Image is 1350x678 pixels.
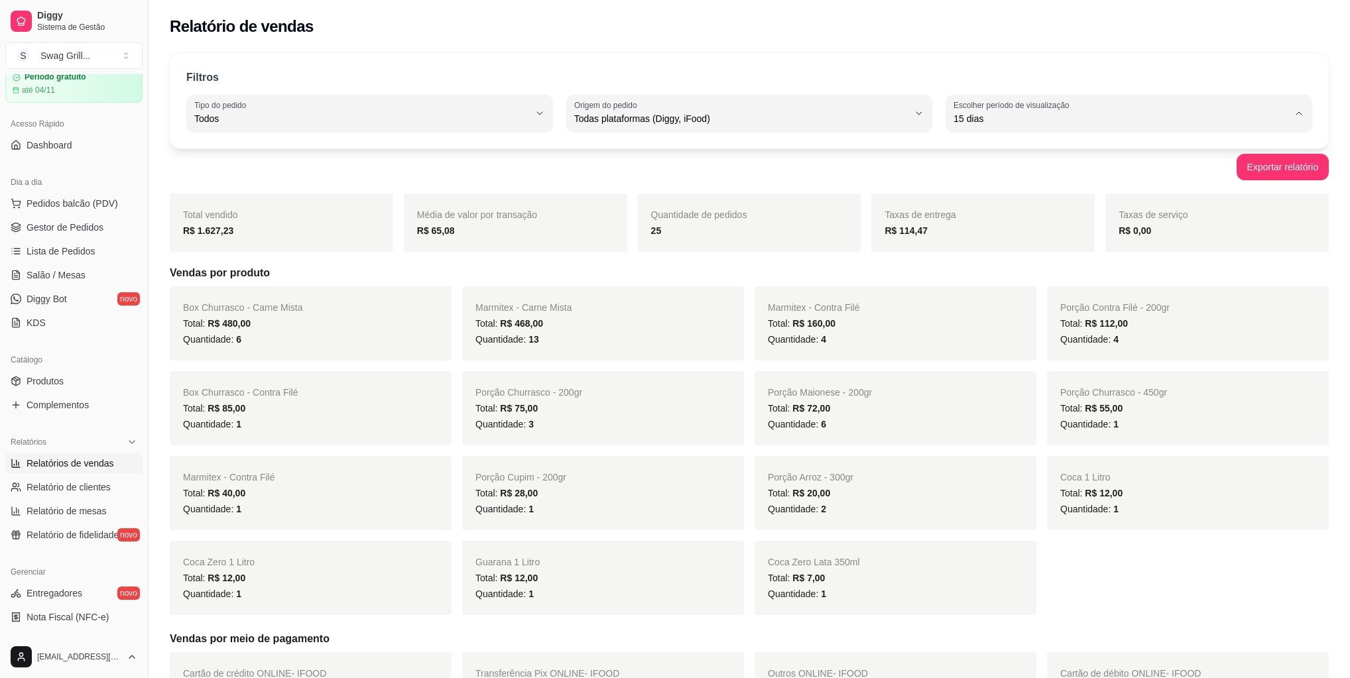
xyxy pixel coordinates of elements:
span: Salão / Mesas [27,268,86,282]
span: Sistema de Gestão [37,22,137,32]
span: Quantidade: [183,589,241,599]
span: R$ 75,00 [500,403,538,414]
span: Box Churrasco - Contra Filé [183,387,298,398]
span: 4 [821,334,826,345]
article: até 04/11 [22,85,55,95]
span: Relatório de clientes [27,480,111,494]
article: Período gratuito [25,72,86,82]
span: Total: [768,403,830,414]
span: Porção Maionese - 200gr [768,387,872,398]
span: 1 [1113,419,1119,429]
span: 6 [236,334,241,345]
span: Todas plataformas (Diggy, iFood) [574,112,909,125]
div: Acesso Rápido [5,113,143,135]
strong: 25 [651,225,662,236]
span: Coca Zero 1 Litro [183,557,255,567]
span: Média de valor por transação [417,209,537,220]
span: R$ 12,00 [1085,488,1123,498]
span: Total: [475,488,538,498]
strong: R$ 114,47 [885,225,928,236]
span: Quantidade: [1060,504,1119,514]
span: Dashboard [27,139,72,152]
span: Quantidade: [1060,334,1119,345]
span: Total: [1060,488,1123,498]
span: 13 [528,334,539,345]
span: Relatório de fidelidade [27,528,119,541]
span: R$ 28,00 [500,488,538,498]
span: Total: [768,573,825,583]
span: 3 [528,419,534,429]
span: 1 [528,589,534,599]
span: 4 [1113,334,1119,345]
span: Total: [183,318,251,329]
span: 15 dias [953,112,1288,125]
label: Origem do pedido [574,99,641,111]
span: Total: [768,488,830,498]
span: KDS [27,316,46,329]
span: Quantidade: [768,419,826,429]
span: Quantidade: [768,589,826,599]
span: Relatório de mesas [27,504,107,518]
label: Escolher período de visualização [953,99,1074,111]
span: Quantidade: [475,419,534,429]
span: Relatórios de vendas [27,457,114,470]
h2: Relatório de vendas [170,16,314,37]
span: Total: [768,318,835,329]
span: Marmitex - Contra Filé [183,472,275,482]
span: S [17,49,30,62]
span: Diggy Bot [27,292,67,306]
span: 1 [236,419,241,429]
span: Controle de caixa [27,634,99,648]
span: Relatórios [11,437,46,447]
span: 1 [528,504,534,514]
div: Catálogo [5,349,143,370]
span: Quantidade: [475,504,534,514]
span: Total: [475,403,538,414]
span: 6 [821,419,826,429]
span: Todos [194,112,529,125]
span: Porção Contra Filé - 200gr [1060,302,1170,313]
span: Total vendido [183,209,238,220]
div: Dia a dia [5,172,143,193]
span: R$ 72,00 [792,403,830,414]
div: Gerenciar [5,561,143,583]
span: R$ 40,00 [208,488,245,498]
span: Quantidade: [183,504,241,514]
span: Produtos [27,374,64,388]
div: Swag Grill ... [40,49,90,62]
span: Total: [183,573,245,583]
span: 1 [236,504,241,514]
span: R$ 160,00 [792,318,835,329]
span: Coca 1 Litro [1060,472,1110,482]
span: Porção Churrasco - 200gr [475,387,582,398]
span: R$ 55,00 [1085,403,1123,414]
span: R$ 468,00 [500,318,543,329]
span: Total: [1060,403,1123,414]
span: R$ 112,00 [1085,318,1128,329]
span: 1 [821,589,826,599]
span: Gestor de Pedidos [27,221,103,234]
span: Complementos [27,398,89,412]
span: Quantidade: [183,419,241,429]
span: 1 [236,589,241,599]
span: Lista de Pedidos [27,245,95,258]
span: Quantidade: [475,589,534,599]
h5: Vendas por meio de pagamento [170,631,1329,647]
span: Nota Fiscal (NFC-e) [27,610,109,624]
span: Quantidade: [183,334,241,345]
span: R$ 7,00 [792,573,825,583]
span: Quantidade: [475,334,539,345]
span: R$ 85,00 [208,403,245,414]
span: Quantidade: [768,334,826,345]
span: Total: [475,573,538,583]
span: Total: [183,488,245,498]
span: R$ 12,00 [208,573,245,583]
span: Porção Cupim - 200gr [475,472,566,482]
span: Coca Zero Lata 350ml [768,557,860,567]
p: Filtros [186,70,219,85]
span: R$ 480,00 [208,318,251,329]
span: Total: [475,318,543,329]
span: 1 [1113,504,1119,514]
span: Total: [183,403,245,414]
button: Select a team [5,42,143,69]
